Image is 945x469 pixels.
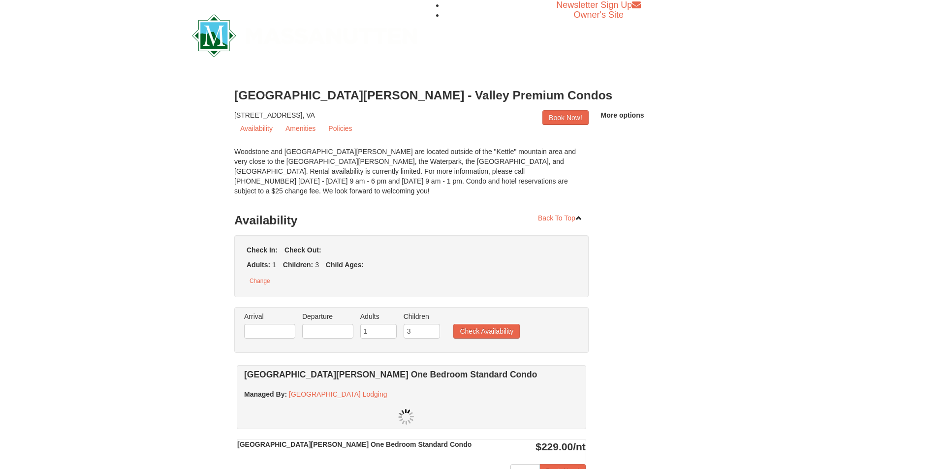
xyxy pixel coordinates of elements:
span: More options [601,111,644,119]
span: 3 [315,261,319,269]
a: Owner's Site [574,10,624,20]
strong: : [244,390,287,398]
strong: Check In: [247,246,278,254]
label: Children [404,312,440,321]
strong: Adults: [247,261,270,269]
a: Back To Top [532,211,589,225]
strong: Child Ages: [326,261,364,269]
a: Amenities [280,121,321,136]
a: [GEOGRAPHIC_DATA] Lodging [289,390,387,398]
img: wait.gif [398,409,414,425]
div: Woodstone and [GEOGRAPHIC_DATA][PERSON_NAME] are located outside of the "Kettle" mountain area an... [234,147,589,206]
a: Book Now! [542,110,589,125]
strong: [GEOGRAPHIC_DATA][PERSON_NAME] One Bedroom Standard Condo [237,440,472,448]
span: /nt [573,441,586,452]
label: Arrival [244,312,295,321]
a: Massanutten Resort [192,23,417,46]
span: 1 [272,261,276,269]
strong: Check Out: [284,246,321,254]
h4: [GEOGRAPHIC_DATA][PERSON_NAME] One Bedroom Standard Condo [244,370,568,379]
img: Massanutten Resort Logo [192,14,417,57]
strong: Children: [283,261,313,269]
a: Policies [322,121,358,136]
label: Departure [302,312,353,321]
a: Availability [234,121,279,136]
h3: Availability [234,211,589,230]
span: Managed By [244,390,284,398]
button: Change [244,275,276,287]
button: Check Availability [453,324,520,339]
h3: [GEOGRAPHIC_DATA][PERSON_NAME] - Valley Premium Condos [234,86,711,105]
strong: $229.00 [535,441,586,452]
label: Adults [360,312,397,321]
